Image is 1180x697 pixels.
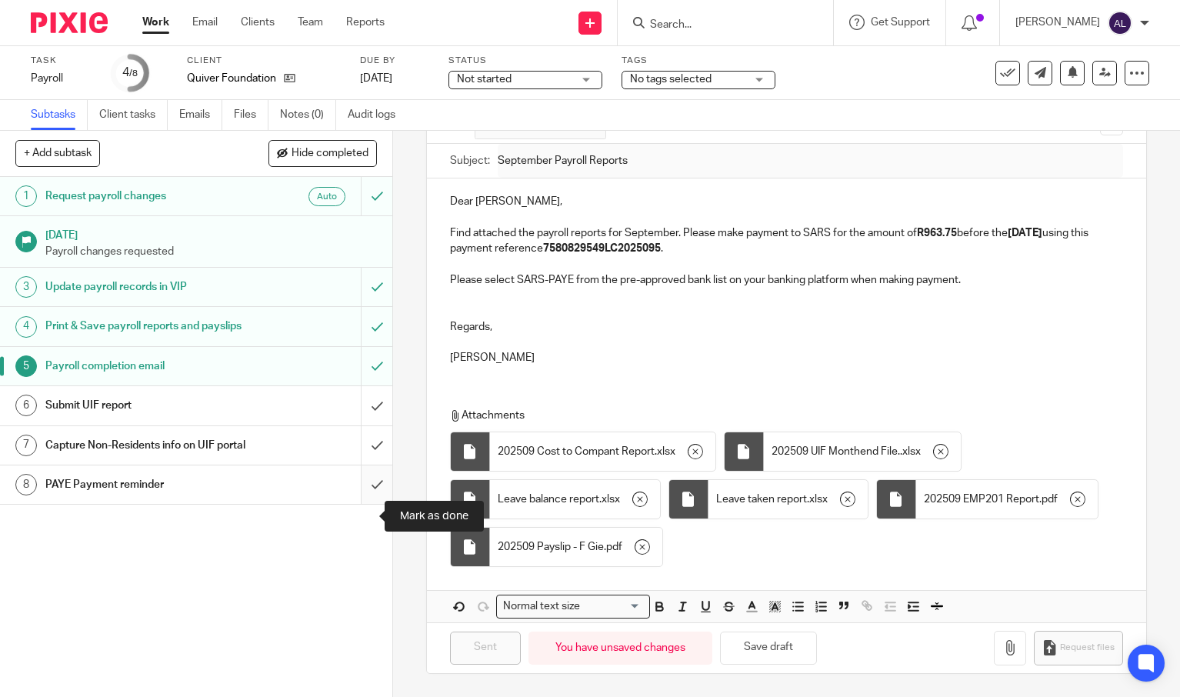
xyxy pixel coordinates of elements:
[45,315,245,338] h1: Print & Save payroll reports and payslips
[450,408,1109,423] p: Attachments
[916,480,1098,519] div: .
[490,528,662,566] div: .
[871,17,930,28] span: Get Support
[187,55,341,67] label: Client
[498,539,604,555] span: 202509 Payslip - F Gie
[298,15,323,30] a: Team
[602,492,620,507] span: xlsx
[192,15,218,30] a: Email
[716,492,807,507] span: Leave taken report
[15,185,37,207] div: 1
[450,350,1123,365] p: [PERSON_NAME]
[129,69,138,78] small: /8
[450,225,1123,257] p: Find attached the payroll reports for September. Please make payment to SARS for the amount of be...
[187,71,276,86] p: Quiver Foundation
[450,632,521,665] input: Sent
[241,15,275,30] a: Clients
[348,100,407,130] a: Audit logs
[657,444,675,459] span: xlsx
[292,148,368,160] span: Hide completed
[15,355,37,377] div: 5
[45,473,245,496] h1: PAYE Payment reminder
[457,74,512,85] span: Not started
[622,55,775,67] label: Tags
[917,228,957,238] strong: R963.75
[543,243,661,254] strong: 7580829549LC2025095
[764,432,961,471] div: .
[280,100,336,130] a: Notes (0)
[1060,642,1115,654] span: Request files
[450,272,1123,288] p: Please select SARS-PAYE from the pre-approved bank list on your banking platform when making paym...
[31,55,92,67] label: Task
[15,276,37,298] div: 3
[708,480,868,519] div: .
[45,275,245,298] h1: Update payroll records in VIP
[346,15,385,30] a: Reports
[450,153,490,168] label: Subject:
[45,355,245,378] h1: Payroll completion email
[498,444,655,459] span: 202509 Cost to Compant Report
[15,395,37,416] div: 6
[500,599,584,615] span: Normal text size
[496,595,650,619] div: Search for option
[234,100,268,130] a: Files
[1042,492,1058,507] span: pdf
[308,187,345,206] div: Auto
[924,492,1039,507] span: 202509 EMP201 Report
[450,194,1123,209] p: Dear [PERSON_NAME],
[809,492,828,507] span: xlsx
[720,632,817,665] button: Save draft
[15,140,100,166] button: + Add subtask
[490,480,660,519] div: .
[902,444,921,459] span: xlsx
[179,100,222,130] a: Emails
[360,55,429,67] label: Due by
[122,64,138,82] div: 4
[45,244,378,259] p: Payroll changes requested
[498,492,599,507] span: Leave balance report
[15,474,37,495] div: 8
[268,140,377,166] button: Hide completed
[648,18,787,32] input: Search
[31,12,108,33] img: Pixie
[15,435,37,456] div: 7
[45,434,245,457] h1: Capture Non-Residents info on UIF portal
[360,73,392,84] span: [DATE]
[1108,11,1132,35] img: svg%3E
[448,55,602,67] label: Status
[45,224,378,243] h1: [DATE]
[1034,631,1123,665] button: Request files
[1015,15,1100,30] p: [PERSON_NAME]
[99,100,168,130] a: Client tasks
[606,539,622,555] span: pdf
[630,74,712,85] span: No tags selected
[142,15,169,30] a: Work
[31,100,88,130] a: Subtasks
[1008,228,1042,238] strong: [DATE]
[450,319,1123,335] p: Regards,
[490,432,715,471] div: .
[772,444,900,459] span: 202509 UIF Monthend File.
[528,632,712,665] div: You have unsaved changes
[45,185,245,208] h1: Request payroll changes
[585,599,641,615] input: Search for option
[45,394,245,417] h1: Submit UIF report
[31,71,92,86] div: Payroll
[15,316,37,338] div: 4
